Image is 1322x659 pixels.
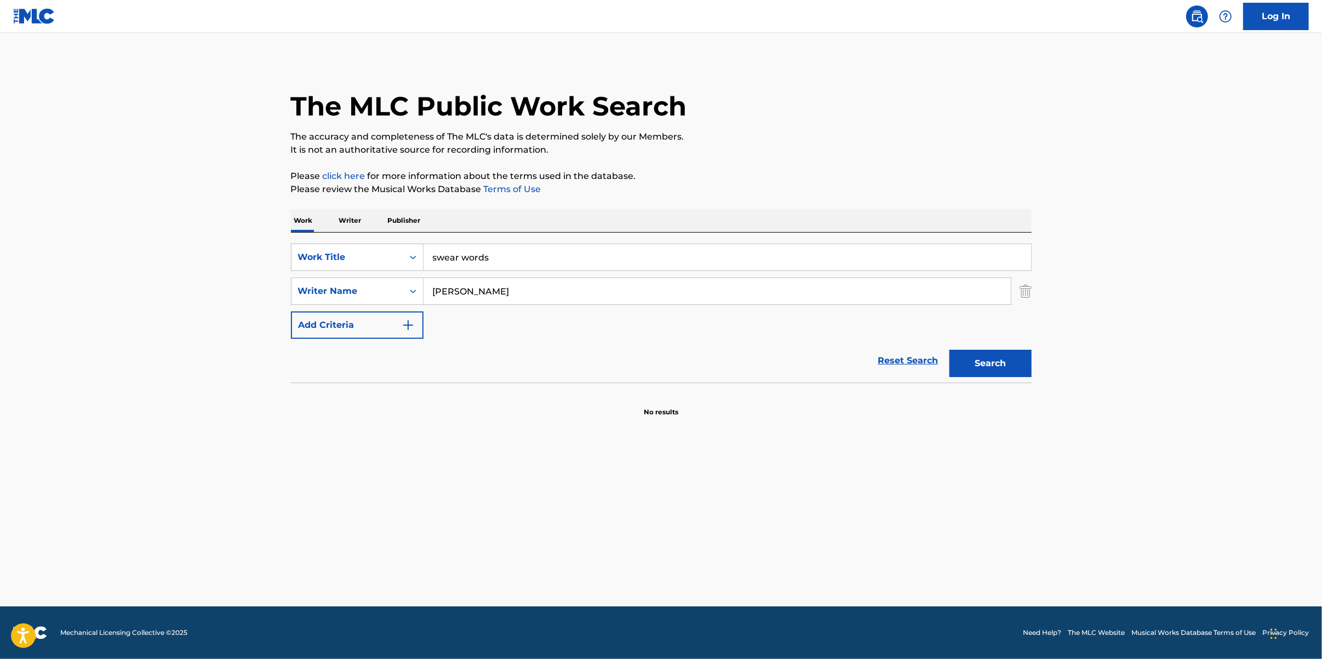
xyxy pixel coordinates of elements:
[291,244,1032,383] form: Search Form
[291,143,1032,157] p: It is not an authoritative source for recording information.
[873,349,944,373] a: Reset Search
[291,130,1032,143] p: The accuracy and completeness of The MLC's data is determined solely by our Members.
[1068,628,1125,638] a: The MLC Website
[298,251,397,264] div: Work Title
[1267,606,1322,659] iframe: Chat Widget
[291,90,687,123] h1: The MLC Public Work Search
[385,209,424,232] p: Publisher
[1271,617,1277,650] div: Drag
[644,394,678,417] p: No results
[298,285,397,298] div: Writer Name
[1262,628,1309,638] a: Privacy Policy
[13,8,55,24] img: MLC Logo
[1023,628,1061,638] a: Need Help?
[482,184,541,194] a: Terms of Use
[291,209,316,232] p: Work
[1215,5,1237,27] div: Help
[291,311,424,339] button: Add Criteria
[13,626,47,639] img: logo
[1191,10,1204,23] img: search
[1186,5,1208,27] a: Public Search
[291,170,1032,183] p: Please for more information about the terms used in the database.
[1243,3,1309,30] a: Log In
[336,209,365,232] p: Writer
[1219,10,1232,23] img: help
[291,183,1032,196] p: Please review the Musical Works Database
[402,319,415,332] img: 9d2ae6d4665cec9f34b9.svg
[60,628,187,638] span: Mechanical Licensing Collective © 2025
[1131,628,1256,638] a: Musical Works Database Terms of Use
[949,350,1032,377] button: Search
[1020,278,1032,305] img: Delete Criterion
[323,171,365,181] a: click here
